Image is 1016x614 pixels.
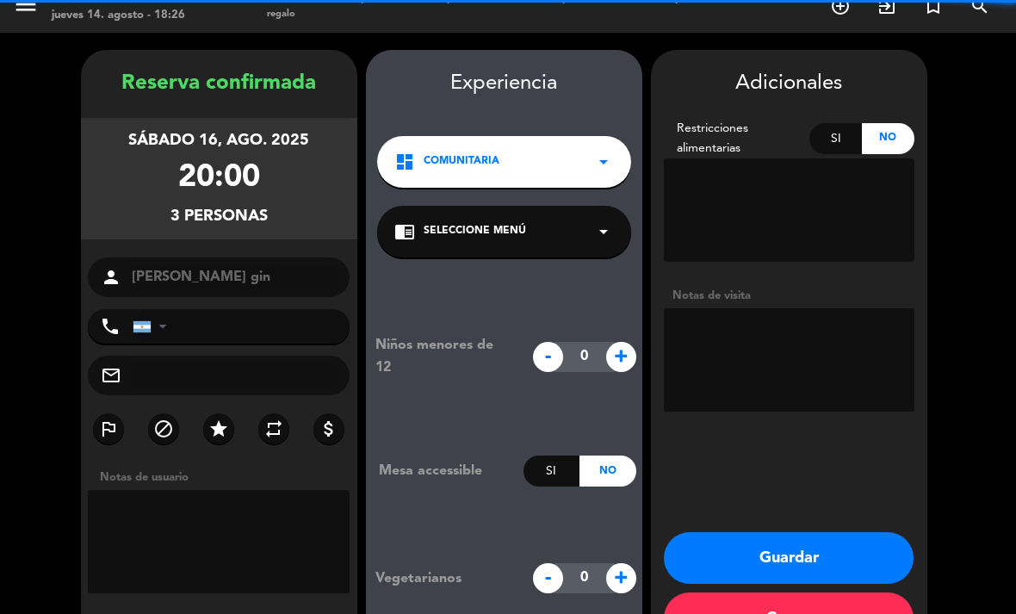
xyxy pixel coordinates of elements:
i: phone [100,316,121,337]
i: attach_money [319,419,339,439]
span: + [606,342,636,372]
div: 3 personas [170,204,268,229]
div: Niños menores de 12 [362,334,523,379]
span: - [533,563,563,593]
div: Restricciones alimentarias [664,119,810,158]
i: chrome_reader_mode [394,221,415,242]
div: 20:00 [178,153,260,204]
div: jueves 14. agosto - 18:26 [52,7,185,24]
div: No [579,456,635,487]
div: Argentina: +54 [133,310,173,343]
button: Guardar [664,532,914,584]
i: star [208,419,229,439]
i: outlined_flag [98,419,119,439]
span: COMUNITARIA [424,153,499,171]
div: Experiencia [366,67,642,101]
span: - [533,342,563,372]
i: mail_outline [101,365,121,386]
i: arrow_drop_down [593,221,614,242]
i: repeat [263,419,284,439]
div: sábado 16, ago. 2025 [128,128,309,153]
div: Notas de usuario [91,468,357,487]
div: Adicionales [664,67,914,101]
i: dashboard [394,152,415,172]
div: Si [523,456,579,487]
span: + [606,563,636,593]
div: No [862,123,914,154]
div: Notas de visita [664,287,914,305]
i: arrow_drop_down [593,152,614,172]
i: block [153,419,174,439]
div: Vegetarianos [362,567,523,590]
i: person [101,267,121,288]
span: Seleccione Menú [424,223,526,240]
div: Si [809,123,862,154]
div: Reserva confirmada [81,67,357,101]
div: Mesa accessible [366,460,523,482]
